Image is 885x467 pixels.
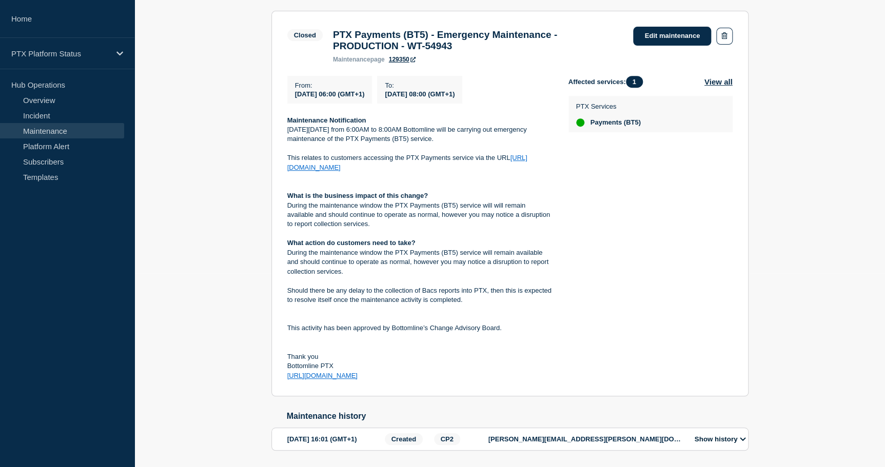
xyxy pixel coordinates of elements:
span: [DATE] 08:00 (GMT+1) [385,90,455,98]
span: CP2 [434,433,460,445]
a: [URL][DOMAIN_NAME] [287,372,358,379]
p: page [333,56,385,63]
h3: PTX Payments (BT5) - Emergency Maintenance - PRODUCTION - WT-54943 [333,29,623,52]
button: Show history [692,435,749,443]
span: Created [385,433,423,445]
span: maintenance [333,56,370,63]
p: PTX Platform Status [11,49,110,58]
p: During the maintenance window the PTX Payments (BT5) service will will remain available and shoul... [287,201,552,229]
p: From : [295,82,365,89]
span: Payments (BT5) [591,118,641,127]
p: To : [385,82,455,89]
p: Thank you [287,352,552,361]
p: [DATE][DATE] from 6:00AM to 8:00AM Bottomline will be carrying out emergency maintenance of the P... [287,125,552,144]
p: This relates to customers accessing the PTX Payments service via the URL [287,153,552,172]
p: [PERSON_NAME][EMAIL_ADDRESS][PERSON_NAME][DOMAIN_NAME] [488,435,683,443]
button: View all [704,76,733,88]
p: Should there be any delay to the collection of Bacs reports into PTX, then this is expected to re... [287,286,552,305]
a: Edit maintenance [633,27,711,46]
strong: What is the business impact of this change? [287,192,428,199]
span: 1 [626,76,643,88]
div: [DATE] 16:01 (GMT+1) [287,433,382,445]
p: Bottomline PTX [287,361,552,371]
p: This activity has been approved by Bottomline’s Change Advisory Board. [287,323,552,333]
strong: What action do customers need to take? [287,239,416,247]
div: up [576,118,584,127]
a: 129350 [389,56,416,63]
p: During the maintenance window the PTX Payments (BT5) service will remain available and should con... [287,248,552,276]
span: Closed [287,29,323,41]
strong: Maintenance Notification [287,116,366,124]
a: [URL][DOMAIN_NAME] [287,154,527,171]
h2: Maintenance history [287,412,749,421]
p: PTX Services [576,103,641,110]
span: Affected services: [568,76,648,88]
span: [DATE] 06:00 (GMT+1) [295,90,365,98]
